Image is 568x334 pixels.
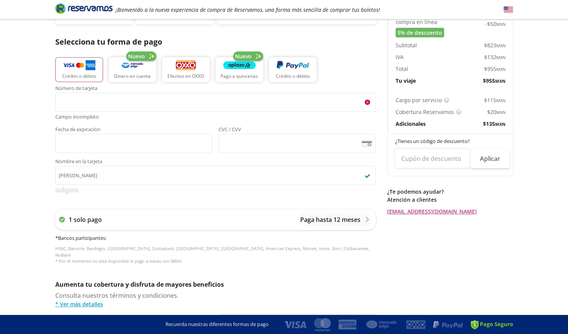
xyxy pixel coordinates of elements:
span: CVC / CVV [219,127,376,134]
a: * Ver más detalles [55,300,376,308]
span: Campo incompleto [55,113,376,121]
p: Cobertura Reservamos [396,108,454,116]
span: Número de tarjeta [55,86,376,93]
button: English [504,5,513,14]
iframe: Iframe del código de seguridad de la tarjeta asegurada [222,136,372,151]
p: Atención a clientes [387,196,513,204]
input: Nombre en la tarjetacheckmark [55,166,376,185]
p: ¿Te podemos ayudar? [387,188,513,196]
span: Nuevo [235,52,252,60]
p: Paga hasta 12 meses [300,215,360,224]
span: Fecha de expiración [55,127,212,134]
p: Total [396,65,408,73]
small: MXN [496,55,505,60]
button: Efectivo en OXXO [162,57,210,82]
span: $ 955 [483,77,505,85]
small: MXN [495,78,505,84]
p: Pago a quincenas [220,73,258,80]
small: MXN [496,98,505,103]
em: ¡Bienvenido a la nueva experiencia de compra de Reservamos, una forma más sencilla de comprar tus... [116,6,380,13]
span: $ 115 [484,96,505,104]
span: $ 823 [484,41,505,49]
span: * Por el momento no está disponible el pago a meses con BBVA [55,258,182,264]
button: Crédito o débito [269,57,317,82]
img: field_error [364,99,370,105]
iframe: Iframe de la fecha de caducidad de la tarjeta asegurada [59,136,209,151]
span: $ 20 [487,108,505,116]
p: 1 solo pago [69,215,102,224]
span: 5% de descuento [397,29,442,37]
img: svg+xml;base64,PD94bWwgdmVyc2lvbj0iMS4wIiBlbmNvZGluZz0iVVRGLTgiPz4KPHN2ZyB3aWR0aD0iMzk2cHgiIGhlaW... [55,187,78,194]
i: Brand Logo [55,3,113,14]
a: [EMAIL_ADDRESS][DOMAIN_NAME] [387,207,513,215]
span: Nuevo [128,52,145,60]
small: MXN [496,66,505,72]
p: ¿Tienes un código de descuento? [395,138,506,145]
iframe: To enrich screen reader interactions, please activate Accessibility in Grammarly extension settings [59,95,372,109]
span: Nombre en la tarjeta [55,159,376,166]
small: MXN [495,121,505,127]
input: Cupón de descuento [395,149,470,168]
p: Adicionales [396,120,426,128]
p: Cargo por servicio [396,96,442,104]
small: MXN [496,109,505,115]
p: Crédito o débito [276,73,310,80]
small: MXN [496,21,505,27]
p: Efectivo en OXXO [167,73,204,80]
span: $ 135 [483,120,505,128]
p: IVA [396,53,404,61]
h6: * Bancos participantes : [55,234,376,242]
button: Crédito o débito [55,57,103,82]
p: Selecciona tu forma de pago [55,36,376,48]
p: Aumenta tu cobertura y disfruta de mayores beneficios [55,280,376,289]
button: Aplicar [470,149,510,168]
p: Crédito o débito [62,73,96,80]
span: $ 955 [484,65,505,73]
p: HSBC, Banorte, BanRegio, [GEOGRAPHIC_DATA], Scotiabank, [GEOGRAPHIC_DATA], [GEOGRAPHIC_DATA], Ame... [55,246,376,265]
span: $ 132 [484,53,505,61]
a: Brand Logo [55,3,113,16]
div: Consulta nuestros términos y condiciones. [55,291,376,308]
p: Tu viaje [396,77,416,85]
small: MXN [496,43,505,48]
p: Recuerda nuestras diferentes formas de pago [166,321,269,328]
span: -$ 50 [485,20,505,28]
p: Subtotal [396,41,417,49]
p: Dinero en cuenta [114,73,151,80]
img: checkmark [364,172,370,178]
button: Pago a quincenas [216,57,263,82]
button: Dinero en cuenta [109,57,156,82]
